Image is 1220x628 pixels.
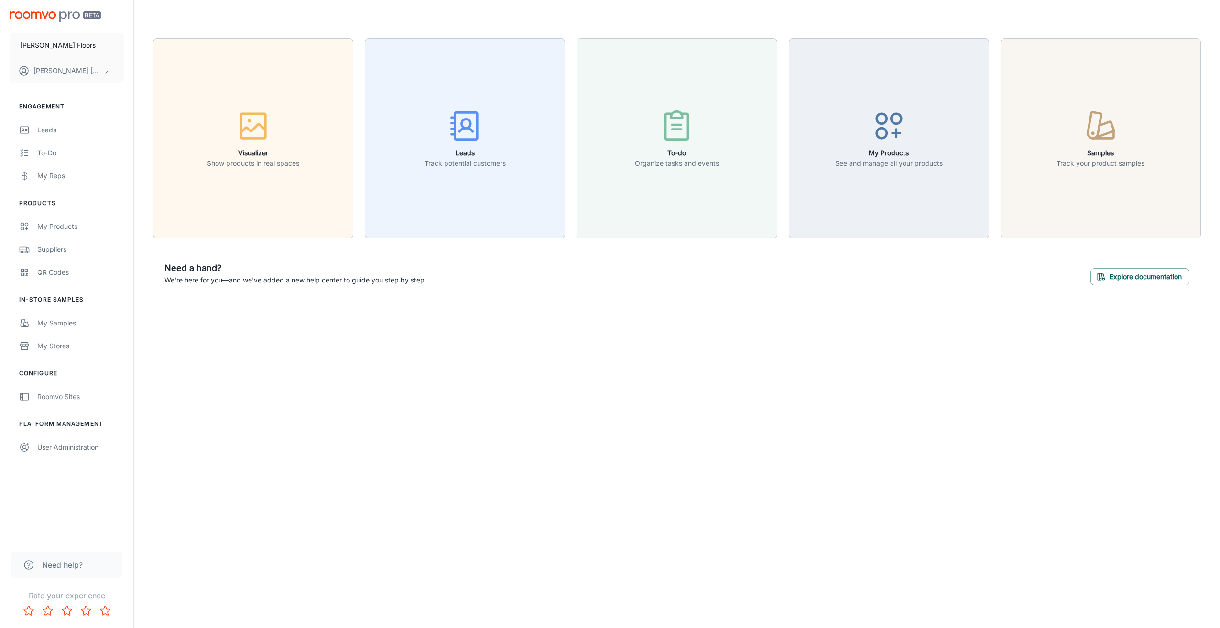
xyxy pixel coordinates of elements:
[789,38,989,238] button: My ProductsSee and manage all your products
[37,318,124,328] div: My Samples
[425,148,506,158] h6: Leads
[37,267,124,278] div: QR Codes
[1090,271,1189,281] a: Explore documentation
[635,158,719,169] p: Organize tasks and events
[10,11,101,22] img: Roomvo PRO Beta
[835,158,943,169] p: See and manage all your products
[1001,133,1201,142] a: SamplesTrack your product samples
[1057,158,1144,169] p: Track your product samples
[1057,148,1144,158] h6: Samples
[37,148,124,158] div: To-do
[153,38,353,238] button: VisualizerShow products in real spaces
[207,158,299,169] p: Show products in real spaces
[365,38,565,238] button: LeadsTrack potential customers
[37,171,124,181] div: My Reps
[164,275,426,285] p: We're here for you—and we've added a new help center to guide you step by step.
[577,133,777,142] a: To-doOrganize tasks and events
[164,261,426,275] h6: Need a hand?
[37,125,124,135] div: Leads
[365,133,565,142] a: LeadsTrack potential customers
[20,40,96,51] p: [PERSON_NAME] Floors
[33,65,101,76] p: [PERSON_NAME] [PERSON_NAME]
[577,38,777,238] button: To-doOrganize tasks and events
[789,133,989,142] a: My ProductsSee and manage all your products
[10,33,124,58] button: [PERSON_NAME] Floors
[1090,268,1189,285] button: Explore documentation
[37,244,124,255] div: Suppliers
[635,148,719,158] h6: To-do
[207,148,299,158] h6: Visualizer
[10,58,124,83] button: [PERSON_NAME] [PERSON_NAME]
[37,221,124,232] div: My Products
[1001,38,1201,238] button: SamplesTrack your product samples
[835,148,943,158] h6: My Products
[425,158,506,169] p: Track potential customers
